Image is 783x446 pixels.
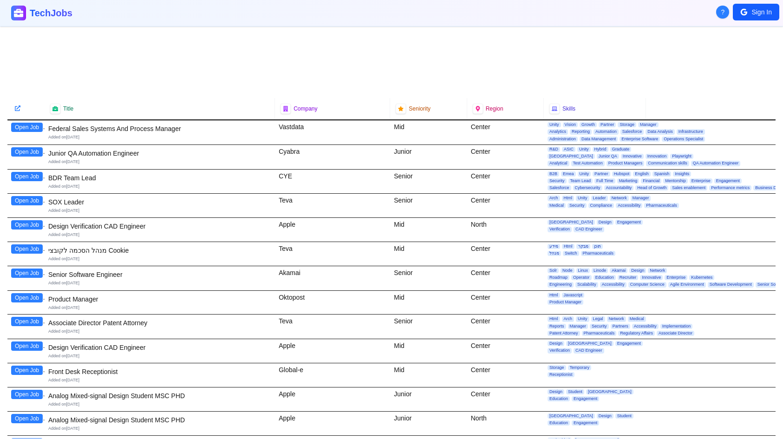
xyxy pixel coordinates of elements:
div: Center [467,291,544,315]
span: Network [648,268,667,273]
span: Region [486,105,503,112]
div: Mid [390,339,467,363]
div: Apple [275,412,390,435]
button: Open Job [11,123,43,132]
span: מידע [548,244,560,249]
button: Open Job [11,196,43,205]
span: [GEOGRAPHIC_DATA] [548,220,595,225]
span: Pharmaceuticals [644,203,679,208]
button: Open Job [11,317,43,326]
div: BDR Team Lead [48,173,271,183]
span: [GEOGRAPHIC_DATA] [548,413,595,419]
span: Unity [578,171,591,177]
span: Network [610,196,629,201]
span: Design [597,220,613,225]
div: Junior [390,145,467,169]
button: Open Job [11,172,43,181]
div: Senior [390,194,467,217]
span: Reports [548,324,566,329]
span: Accessibility [632,324,659,329]
span: English [633,171,651,177]
span: Financial [641,178,661,184]
div: Apple [275,218,390,242]
span: Design [548,389,564,394]
button: Open Job [11,390,43,399]
span: Accessibility [616,203,642,208]
div: Center [467,170,544,194]
span: Medical [548,203,566,208]
span: [GEOGRAPHIC_DATA] [566,341,613,346]
span: Title [63,105,73,112]
span: Partner [599,122,616,127]
span: Engineering [548,282,574,287]
span: Hybrid [593,147,608,152]
span: Patent Attorney [548,331,580,336]
span: Operations Specialist [662,137,705,142]
span: Html [562,196,574,201]
span: Switch [563,251,579,256]
div: SOX Leader [48,197,271,207]
span: תוכן [592,244,603,249]
span: Data Analysis [646,129,675,134]
div: Senior [390,266,467,290]
div: Mid [390,242,467,266]
span: Analytics [548,129,568,134]
div: Mid [390,120,467,144]
div: Teva [275,194,390,217]
span: Linux [576,268,590,273]
span: [GEOGRAPHIC_DATA] [548,154,595,159]
span: R&D [548,147,560,152]
span: Enterprise [665,275,687,280]
span: Unity [576,316,589,321]
span: Marketing [617,178,639,184]
span: Partner [593,171,610,177]
div: Added on [DATE] [48,159,271,165]
div: Added on [DATE] [48,353,271,359]
span: Medical [628,316,646,321]
div: Mid [390,291,467,315]
span: ? [721,7,725,17]
div: Senior [390,315,467,339]
div: Center [467,315,544,339]
span: Innovation [646,154,669,159]
span: Html [548,316,560,321]
div: Mid [390,218,467,242]
span: Performance metrics [709,185,751,190]
div: Center [467,387,544,411]
span: Storage [548,365,566,370]
span: Verification [548,348,572,353]
button: Open Job [11,293,43,302]
span: Playwright [670,154,693,159]
span: Arch [562,316,574,321]
span: Product Manager [548,300,583,305]
div: Design Verification CAD Engineer [48,222,271,231]
div: Teva [275,242,390,266]
div: Center [467,120,544,144]
span: Student [615,413,633,419]
div: Mid [390,363,467,387]
div: Akamai [275,266,390,290]
span: Network [607,316,626,321]
span: Arch [548,196,560,201]
div: Added on [DATE] [48,184,271,190]
span: Manager [568,324,588,329]
span: Security [590,324,609,329]
div: Senior Software Engineer [48,270,271,279]
button: Open Job [11,220,43,230]
div: Apple [275,387,390,411]
div: Global-e [275,363,390,387]
span: Linode [592,268,608,273]
span: Partners [611,324,630,329]
span: CAD Engineer [574,227,604,232]
span: Product Managers [607,161,645,166]
span: Automation [594,129,619,134]
span: Legal [591,316,605,321]
span: Growth [580,122,597,127]
span: Implementation [660,324,693,329]
span: Mentorship [663,178,688,184]
div: Vastdata [275,120,390,144]
span: Salesforce [620,129,644,134]
button: Open Job [11,366,43,375]
div: Added on [DATE] [48,208,271,214]
span: Test Automation [571,161,605,166]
